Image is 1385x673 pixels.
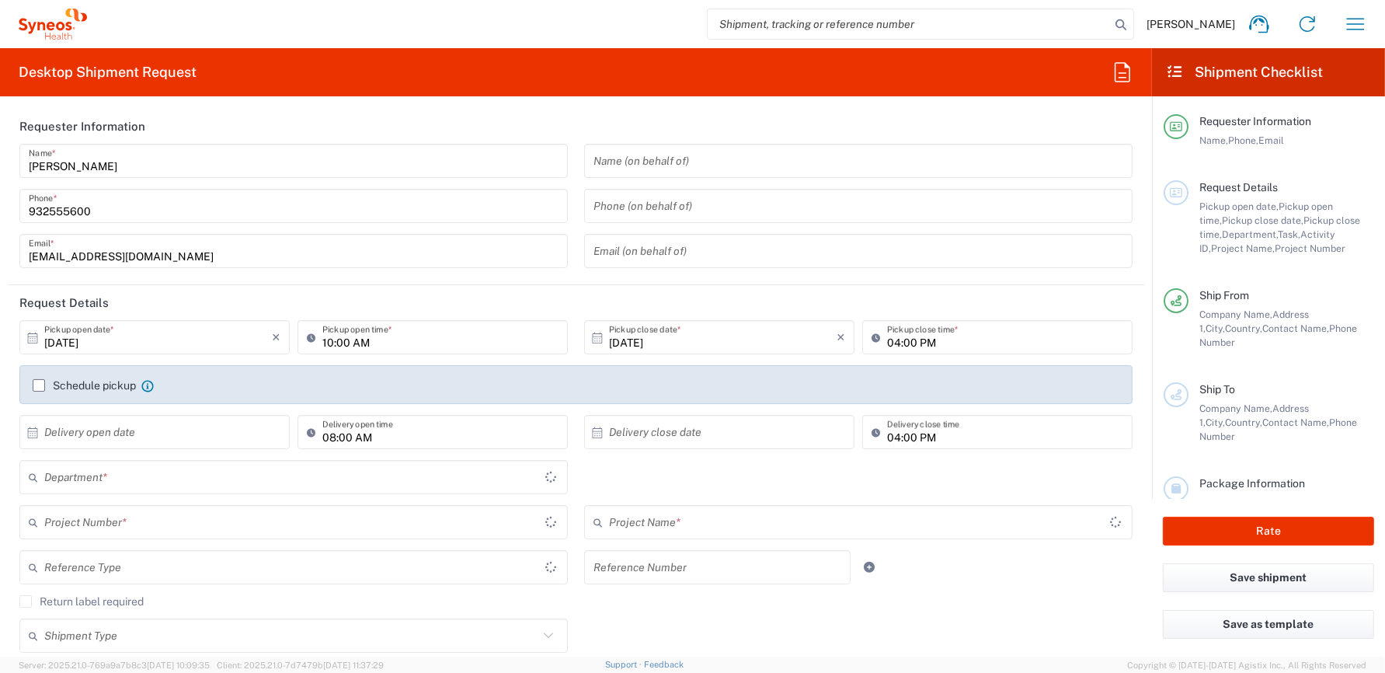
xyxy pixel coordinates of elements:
span: Country, [1225,323,1262,334]
span: Copyright © [DATE]-[DATE] Agistix Inc., All Rights Reserved [1127,658,1366,672]
span: Phone, [1228,134,1258,146]
a: Feedback [644,660,684,669]
span: Client: 2025.21.0-7d7479b [217,661,384,670]
span: Ship From [1199,289,1249,302]
span: Server: 2025.21.0-769a9a7b8c3 [19,661,210,670]
label: Schedule pickup [33,379,136,392]
h2: Shipment Checklist [1166,63,1323,82]
a: Add Reference [858,556,880,578]
span: Contact Name, [1262,323,1329,334]
i: × [272,325,280,350]
span: Department, [1222,228,1278,240]
span: Pickup open date, [1199,201,1279,212]
span: Country, [1225,417,1262,428]
button: Rate [1163,517,1374,546]
h2: Request Details [19,295,109,311]
i: × [837,325,845,350]
span: Company Name, [1199,403,1272,414]
span: Project Number [1275,242,1345,254]
h2: Requester Information [19,119,145,134]
span: Requester Information [1199,115,1311,127]
a: Support [605,660,644,669]
span: [DATE] 11:37:29 [323,661,384,670]
span: [PERSON_NAME] [1147,17,1235,31]
span: Package 1: [1199,497,1239,522]
label: Return label required [19,595,144,608]
span: Project Name, [1211,242,1275,254]
span: Name, [1199,134,1228,146]
input: Shipment, tracking or reference number [708,9,1110,39]
button: Save shipment [1163,563,1374,592]
span: Request Details [1199,181,1278,194]
span: Email [1258,134,1284,146]
span: City, [1206,417,1225,428]
span: Pickup close date, [1222,214,1303,226]
span: Package Information [1199,477,1305,490]
span: Contact Name, [1262,417,1329,428]
span: [DATE] 10:09:35 [147,661,210,670]
h2: Desktop Shipment Request [19,63,197,82]
span: City, [1206,323,1225,334]
button: Save as template [1163,610,1374,639]
span: Company Name, [1199,309,1272,320]
span: Task, [1278,228,1300,240]
span: Ship To [1199,383,1235,396]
